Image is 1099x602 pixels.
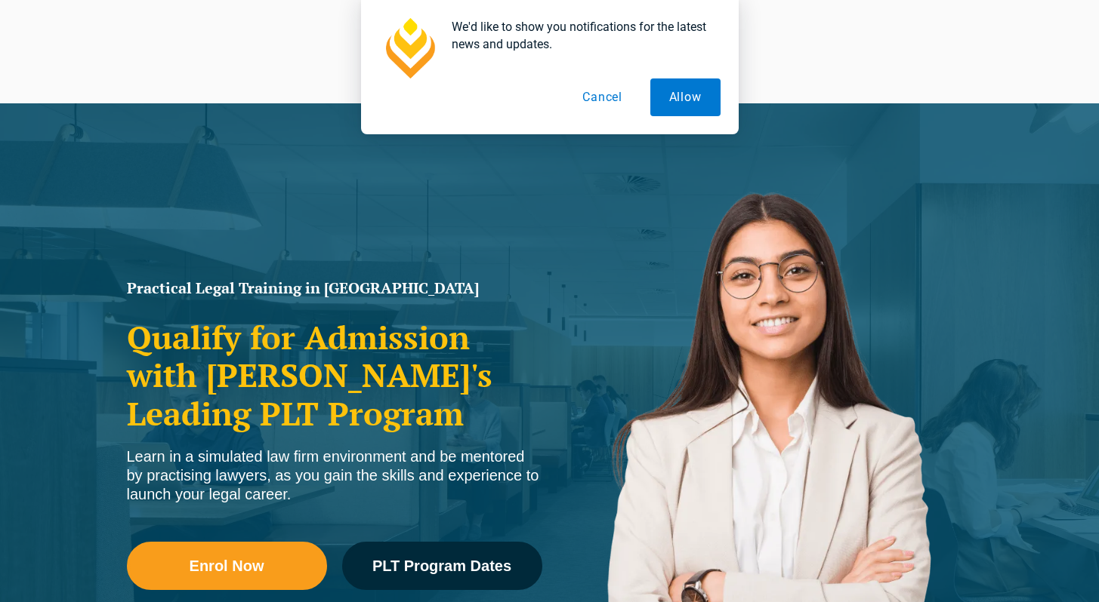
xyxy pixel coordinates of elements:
a: PLT Program Dates [342,542,542,590]
img: notification icon [379,18,440,78]
span: PLT Program Dates [372,558,511,573]
button: Cancel [563,78,641,116]
button: Allow [650,78,721,116]
div: Learn in a simulated law firm environment and be mentored by practising lawyers, as you gain the ... [127,447,542,504]
div: We'd like to show you notifications for the latest news and updates. [440,18,721,53]
h1: Practical Legal Training in [GEOGRAPHIC_DATA] [127,281,542,296]
span: Enrol Now [190,558,264,573]
a: Enrol Now [127,542,327,590]
h2: Qualify for Admission with [PERSON_NAME]'s Leading PLT Program [127,318,542,432]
